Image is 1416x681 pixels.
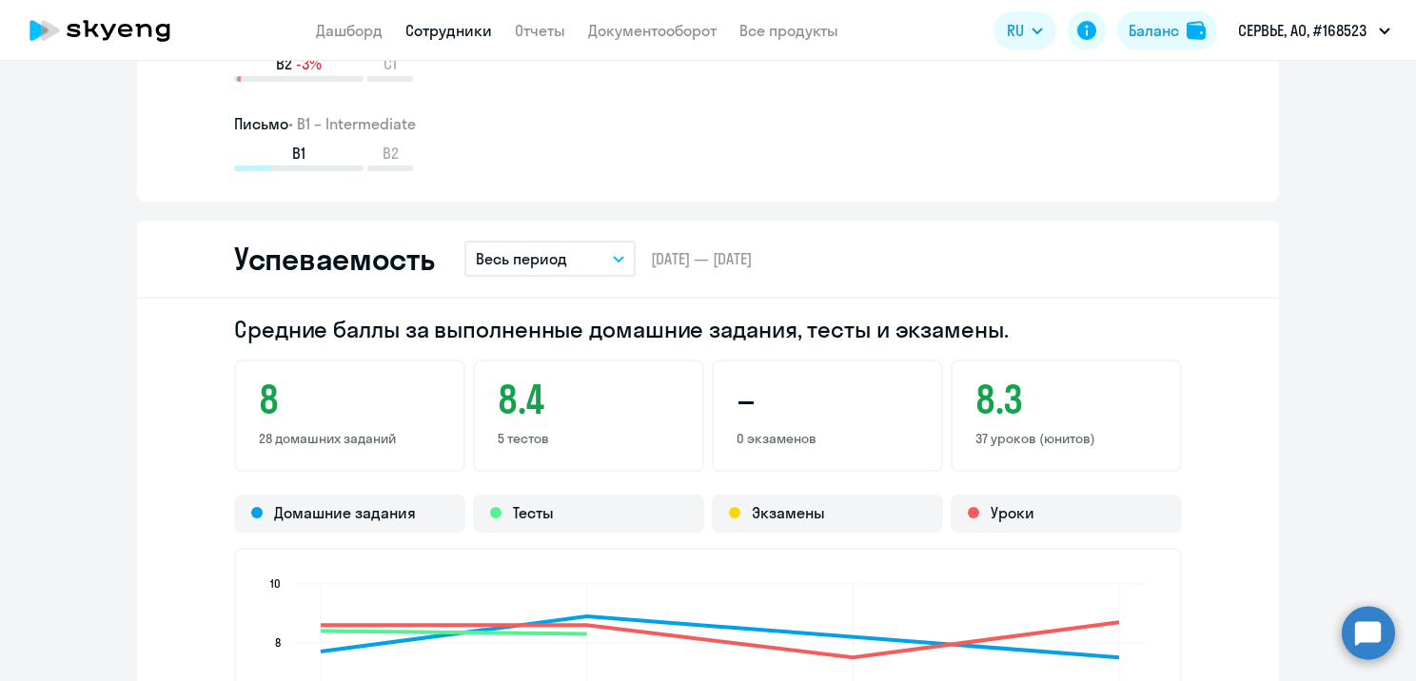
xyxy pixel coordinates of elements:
h3: 8.4 [498,377,679,422]
span: B2 [276,53,292,74]
div: Домашние задания [234,495,465,533]
p: Весь период [476,247,567,270]
span: [DATE] — [DATE] [651,248,752,269]
p: 0 экзаменов [737,430,918,447]
p: 5 тестов [498,430,679,447]
div: Баланс [1129,19,1179,42]
a: Отчеты [515,21,565,40]
h3: Письмо [234,112,1182,135]
a: Дашборд [316,21,383,40]
a: Документооборот [588,21,717,40]
h3: 8 [259,377,441,422]
button: Балансbalance [1117,11,1217,49]
div: Экзамены [712,495,943,533]
button: Весь период [464,241,636,277]
img: balance [1187,21,1206,40]
h2: Успеваемость [234,240,434,278]
button: RU [993,11,1056,49]
text: 8 [275,635,281,650]
p: 37 уроков (юнитов) [975,430,1157,447]
a: Сотрудники [405,21,492,40]
span: C1 [383,53,397,74]
span: B2 [383,143,399,164]
div: Уроки [951,495,1182,533]
button: СЕРВЬЕ, АО, #168523 [1229,8,1400,53]
span: -3% [296,53,322,74]
span: B1 [292,143,305,164]
span: RU [1007,19,1024,42]
p: СЕРВЬЕ, АО, #168523 [1238,19,1367,42]
h3: 8.3 [975,377,1157,422]
text: 10 [270,576,281,591]
div: Тесты [473,495,704,533]
h2: Средние баллы за выполненные домашние задания, тесты и экзамены. [234,314,1182,344]
a: Все продукты [739,21,838,40]
p: 28 домашних заданий [259,430,441,447]
span: • B1 – Intermediate [288,114,416,133]
h3: – [737,377,918,422]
